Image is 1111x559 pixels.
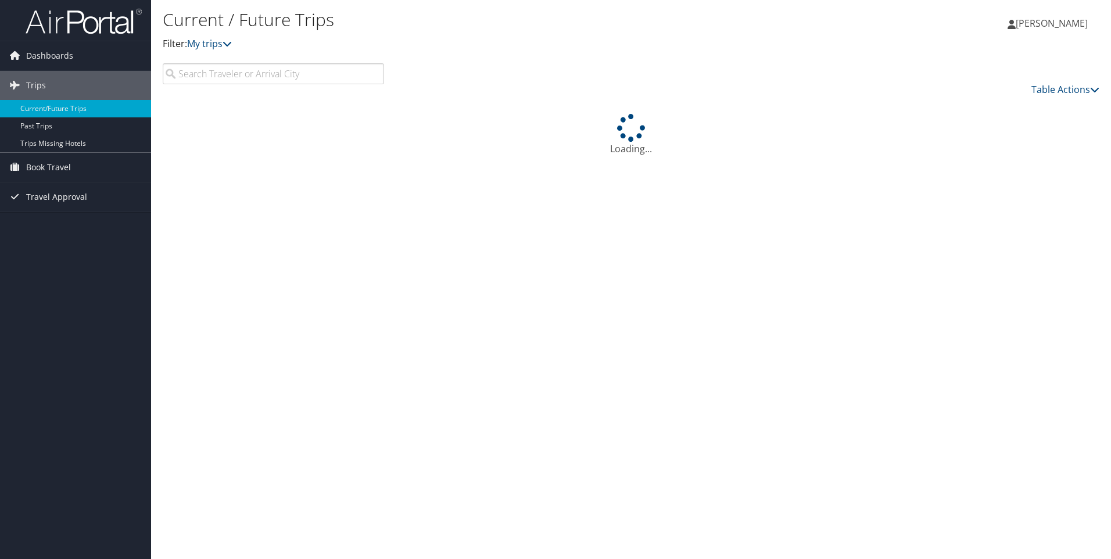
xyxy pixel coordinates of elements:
div: Loading... [163,114,1099,156]
span: Dashboards [26,41,73,70]
span: Book Travel [26,153,71,182]
h1: Current / Future Trips [163,8,787,32]
p: Filter: [163,37,787,52]
a: My trips [187,37,232,50]
span: Trips [26,71,46,100]
input: Search Traveler or Arrival City [163,63,384,84]
a: Table Actions [1031,83,1099,96]
span: [PERSON_NAME] [1016,17,1088,30]
img: airportal-logo.png [26,8,142,35]
span: Travel Approval [26,182,87,212]
a: [PERSON_NAME] [1008,6,1099,41]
